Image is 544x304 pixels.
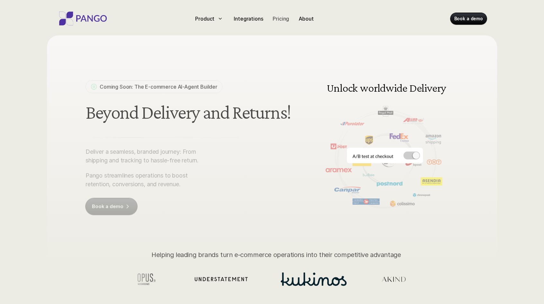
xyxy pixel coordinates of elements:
button: Previous [318,137,327,147]
p: About [299,15,313,23]
img: Back Arrow [318,137,327,147]
a: Integrations [231,14,266,24]
p: Pricing [273,15,289,23]
h1: Beyond Delivery and Returns! [86,102,293,123]
a: About [296,14,316,24]
img: Delivery and shipping management software doing A/B testing at the checkout for different carrier... [311,68,458,216]
img: Next Arrow [442,137,452,147]
a: Book a demo [450,13,487,24]
p: Product [195,15,214,23]
p: Pango streamlines operations to boost retention, conversions, and revenue. [86,171,210,189]
p: Coming Soon: The E-commerce AI-Agent Builder [100,83,217,91]
p: Integrations [234,15,263,23]
p: Book a demo [454,15,483,22]
button: Next [442,137,452,147]
p: Deliver a seamless, branded journey: From shipping and tracking to hassle-free return. [86,147,210,165]
p: Book a demo [92,203,123,210]
h3: Unlock worldwide Delivery [325,82,448,94]
a: Pricing [270,14,292,24]
a: Book a demo [86,198,137,215]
